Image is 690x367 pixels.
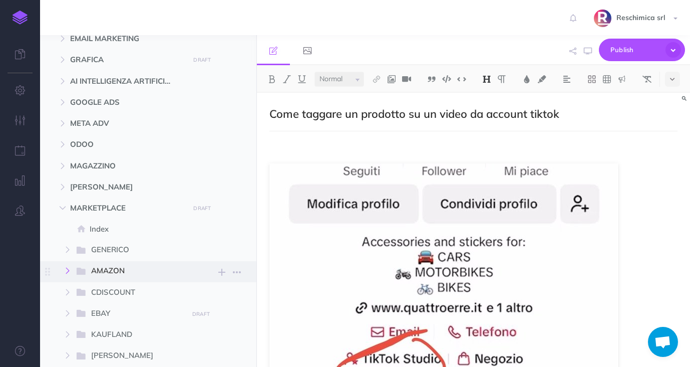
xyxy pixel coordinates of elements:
[594,10,611,27] img: SYa4djqk1Oq5LKxmPekz2tk21Z5wK9RqXEiubV6a.png
[70,96,184,108] span: GOOGLE ADS
[537,75,546,83] img: Text background color button
[70,33,184,45] span: EMAIL MARKETING
[269,108,677,120] h2: Come taggare un prodotto su un video da account tiktok
[267,75,276,83] img: Bold button
[457,75,466,83] img: Inline code button
[602,75,611,83] img: Create table button
[642,75,651,83] img: Clear styles button
[90,223,196,235] span: Index
[482,75,491,83] img: Headings dropdown button
[442,75,451,83] img: Code block button
[497,75,506,83] img: Paragraph button
[192,311,210,317] small: DRAFT
[70,75,184,87] span: AI INTELLIGENZA ARTIFICIALE
[188,308,213,320] button: DRAFT
[91,328,181,341] span: KAUFLAND
[387,75,396,83] img: Add image button
[13,11,28,25] img: logo-mark.svg
[562,75,571,83] img: Alignment dropdown menu button
[70,181,184,193] span: [PERSON_NAME]
[648,327,678,357] div: Aprire la chat
[70,117,184,129] span: META ADV
[190,203,215,214] button: DRAFT
[91,307,181,320] span: EBAY
[402,75,411,83] img: Add video button
[611,13,670,22] span: Reschimica srl
[282,75,291,83] img: Italic button
[91,349,181,362] span: [PERSON_NAME]
[190,54,215,66] button: DRAFT
[70,160,184,172] span: MAGAZZINO
[427,75,436,83] img: Blockquote button
[70,54,184,66] span: GRAFICA
[372,75,381,83] img: Link button
[297,75,306,83] img: Underline button
[610,42,660,58] span: Publish
[70,138,184,150] span: ODOO
[522,75,531,83] img: Text color button
[91,265,181,278] span: AMAZON
[617,75,626,83] img: Callout dropdown menu button
[70,202,184,214] span: MARKETPLACE
[599,39,685,61] button: Publish
[91,244,181,257] span: GENERICO
[193,205,211,212] small: DRAFT
[193,57,211,63] small: DRAFT
[91,286,181,299] span: CDISCOUNT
